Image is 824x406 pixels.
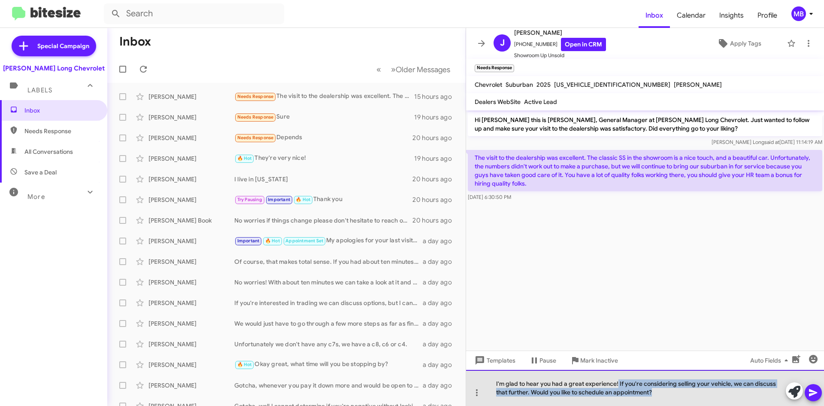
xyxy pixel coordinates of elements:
[414,113,459,122] div: 19 hours ago
[563,353,625,368] button: Mark Inactive
[234,360,423,369] div: Okay great, what time will you be stopping by?
[296,197,310,202] span: 🔥 Hot
[670,3,712,28] a: Calendar
[234,216,412,225] div: No worries if things change please don't hesitate to reach out.
[791,6,806,21] div: MB
[468,112,822,136] p: Hi [PERSON_NAME] this is [PERSON_NAME], General Manager at [PERSON_NAME] Long Chevrolet. Just wan...
[234,381,423,390] div: Gotcha, whenever you pay it down more and would be open to some different options please reach out.
[148,340,234,348] div: [PERSON_NAME]
[148,113,234,122] div: [PERSON_NAME]
[423,340,459,348] div: a day ago
[423,299,459,307] div: a day ago
[522,353,563,368] button: Pause
[468,150,822,191] p: The visit to the dealership was excellent. The classic SS in the showroom is a nice touch, and a ...
[234,175,412,183] div: I live in [US_STATE]
[24,147,73,156] span: All Conversations
[743,353,798,368] button: Auto Fields
[414,154,459,163] div: 19 hours ago
[423,278,459,287] div: a day ago
[148,360,234,369] div: [PERSON_NAME]
[148,257,234,266] div: [PERSON_NAME]
[3,64,105,73] div: [PERSON_NAME] Long Chevrolet
[764,139,779,145] span: said at
[237,197,262,202] span: Try Pausing
[386,61,455,78] button: Next
[234,236,423,246] div: My apologies for your last visit. KBB is not accurate to the market or the value of a vehicle, so...
[148,319,234,328] div: [PERSON_NAME]
[268,197,290,202] span: Important
[104,3,284,24] input: Search
[234,195,412,205] div: Thank you
[473,353,515,368] span: Templates
[730,36,761,51] span: Apply Tags
[148,134,234,142] div: [PERSON_NAME]
[234,278,423,287] div: No worries! With about ten minutes we can take a look at it and determine the vehicle's value. Wo...
[24,106,97,115] span: Inbox
[412,195,459,204] div: 20 hours ago
[412,134,459,142] div: 20 hours ago
[234,319,423,328] div: We would just have to go through a few more steps as far as financing goes, but typically it isn'...
[12,36,96,56] a: Special Campaign
[514,51,606,60] span: Showroom Up Unsold
[234,112,414,122] div: Sure
[554,81,670,89] span: [US_VEHICLE_IDENTIFICATION_NUMBER]
[475,81,502,89] span: Chevrolet
[412,216,459,225] div: 20 hours ago
[148,175,234,183] div: [PERSON_NAME]
[514,38,606,51] span: [PHONE_NUMBER]
[536,81,551,89] span: 2025
[639,3,670,28] a: Inbox
[391,64,396,75] span: »
[237,238,260,244] span: Important
[237,114,274,120] span: Needs Response
[784,6,815,21] button: MB
[423,257,459,266] div: a day ago
[580,353,618,368] span: Mark Inactive
[500,36,505,50] span: J
[234,153,414,163] div: They're very nice!
[372,61,455,78] nav: Page navigation example
[24,127,97,135] span: Needs Response
[148,216,234,225] div: [PERSON_NAME] Book
[119,35,151,49] h1: Inbox
[750,353,791,368] span: Auto Fields
[24,168,57,177] span: Save a Deal
[475,64,514,72] small: Needs Response
[148,299,234,307] div: [PERSON_NAME]
[27,193,45,201] span: More
[148,195,234,204] div: [PERSON_NAME]
[237,362,252,367] span: 🔥 Hot
[148,278,234,287] div: [PERSON_NAME]
[712,3,751,28] a: Insights
[751,3,784,28] a: Profile
[234,299,423,307] div: If you're interested in trading we can discuss options, but I cannot give you an offer without se...
[237,94,274,99] span: Needs Response
[695,36,783,51] button: Apply Tags
[466,353,522,368] button: Templates
[37,42,89,50] span: Special Campaign
[148,237,234,245] div: [PERSON_NAME]
[371,61,386,78] button: Previous
[376,64,381,75] span: «
[468,194,511,200] span: [DATE] 6:30:50 PM
[27,86,52,94] span: Labels
[396,65,450,74] span: Older Messages
[234,340,423,348] div: Unfortunately we don't have any c7s, we have a c8, c6 or c4.
[506,81,533,89] span: Suburban
[148,381,234,390] div: [PERSON_NAME]
[423,237,459,245] div: a day ago
[423,381,459,390] div: a day ago
[234,92,414,101] div: The visit to the dealership was excellent. The classic SS in the showroom is a nice touch, and a ...
[674,81,722,89] span: [PERSON_NAME]
[423,360,459,369] div: a day ago
[285,238,323,244] span: Appointment Set
[237,156,252,161] span: 🔥 Hot
[539,353,556,368] span: Pause
[414,92,459,101] div: 15 hours ago
[148,154,234,163] div: [PERSON_NAME]
[412,175,459,183] div: 20 hours ago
